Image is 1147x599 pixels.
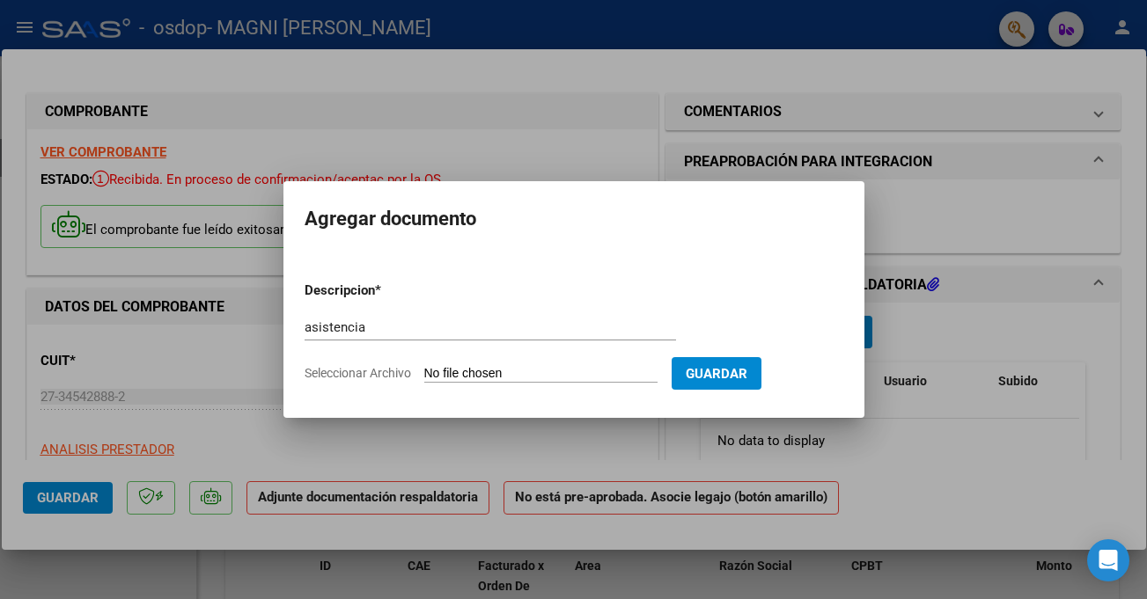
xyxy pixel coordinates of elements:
[1087,539,1129,581] div: Open Intercom Messenger
[686,366,747,382] span: Guardar
[305,281,467,301] p: Descripcion
[672,357,761,390] button: Guardar
[305,366,411,380] span: Seleccionar Archivo
[305,202,843,236] h2: Agregar documento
